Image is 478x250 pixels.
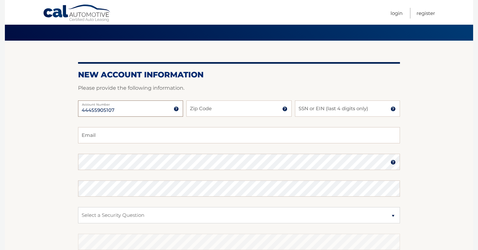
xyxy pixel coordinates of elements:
[391,8,403,19] a: Login
[78,100,183,117] input: Account Number
[186,100,291,117] input: Zip Code
[78,84,400,93] p: Please provide the following information.
[174,106,179,112] img: tooltip.svg
[295,100,400,117] input: SSN or EIN (last 4 digits only)
[391,160,396,165] img: tooltip.svg
[391,106,396,112] img: tooltip.svg
[417,8,435,19] a: Register
[43,4,111,23] a: Cal Automotive
[282,106,287,112] img: tooltip.svg
[78,127,400,143] input: Email
[78,100,183,106] label: Account Number
[78,70,400,80] h2: New Account Information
